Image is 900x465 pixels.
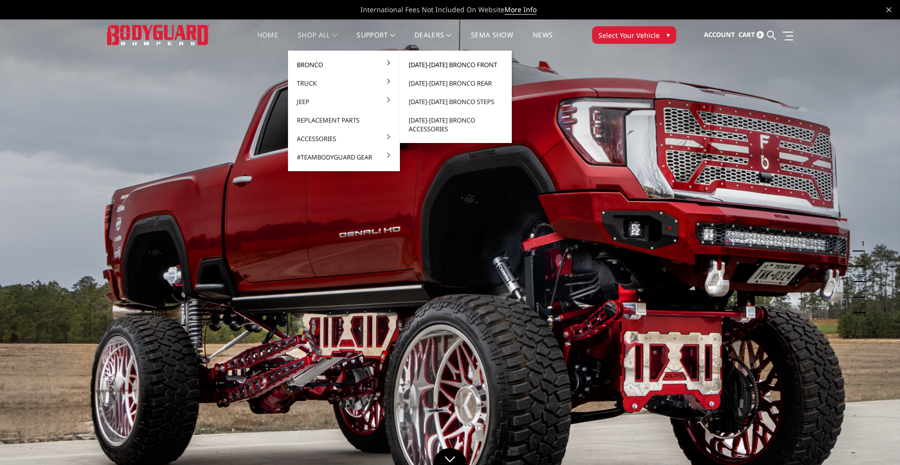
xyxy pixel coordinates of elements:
[855,283,865,298] button: 4 of 5
[298,32,337,51] a: shop all
[855,298,865,313] button: 5 of 5
[704,30,735,39] span: Account
[292,111,396,129] a: Replacement Parts
[292,92,396,111] a: Jeep
[433,448,467,465] a: Click to Down
[855,251,865,267] button: 2 of 5
[107,25,209,45] img: BODYGUARD BUMPERS
[404,55,508,74] a: [DATE]-[DATE] Bronco Front
[292,129,396,148] a: Accessories
[471,32,513,51] a: SEMA Show
[738,22,764,48] a: Cart 0
[504,5,537,15] a: More Info
[292,55,396,74] a: Bronco
[855,236,865,251] button: 1 of 5
[357,32,395,51] a: Support
[414,32,451,51] a: Dealers
[292,74,396,92] a: Truck
[257,32,278,51] a: Home
[851,418,900,465] iframe: Chat Widget
[598,30,660,40] span: Select Your Vehicle
[666,30,670,40] span: ▾
[855,267,865,283] button: 3 of 5
[292,148,396,166] a: #TeamBodyguard Gear
[704,22,735,48] a: Account
[404,74,508,92] a: [DATE]-[DATE] Bronco Rear
[738,30,755,39] span: Cart
[533,32,553,51] a: News
[592,26,676,44] button: Select Your Vehicle
[756,31,764,38] span: 0
[404,111,508,138] a: [DATE]-[DATE] Bronco Accessories
[404,92,508,111] a: [DATE]-[DATE] Bronco Steps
